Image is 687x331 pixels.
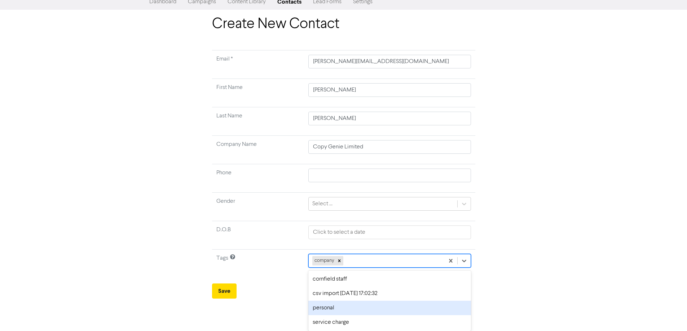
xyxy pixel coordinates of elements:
div: Select ... [312,200,333,208]
td: Company Name [212,136,304,164]
td: Last Name [212,107,304,136]
h1: Create New Contact [212,15,475,33]
iframe: Chat Widget [651,296,687,331]
td: First Name [212,79,304,107]
div: personal [308,301,471,315]
input: Click to select a date [308,225,471,239]
button: Save [212,283,237,299]
div: cornfield staff [308,272,471,286]
td: D.O.B [212,221,304,250]
td: Gender [212,193,304,221]
div: company [312,256,335,265]
td: Required [212,50,304,79]
td: Tags [212,250,304,278]
div: service charge [308,315,471,330]
td: Phone [212,164,304,193]
div: csv import [DATE] 17:02:32 [308,286,471,301]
